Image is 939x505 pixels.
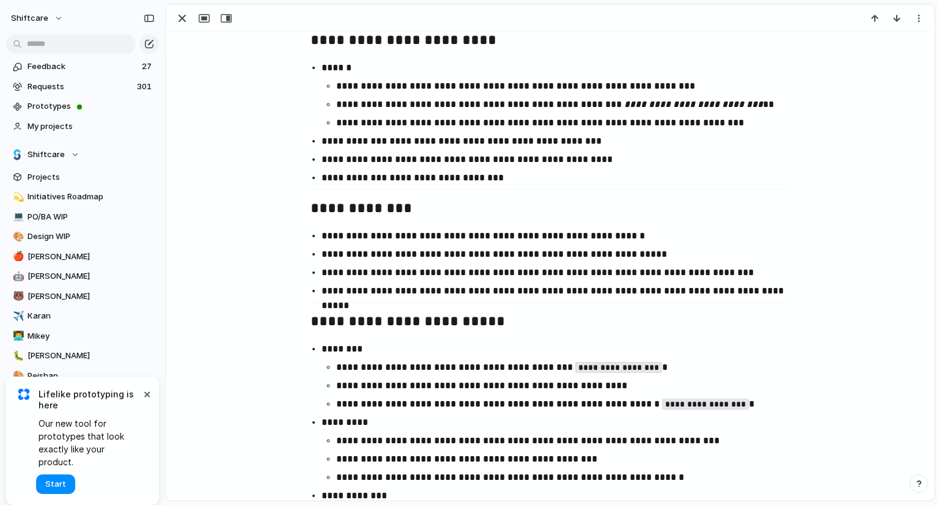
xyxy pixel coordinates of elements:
[45,478,66,490] span: Start
[13,210,21,224] div: 💻
[6,227,159,246] a: 🎨Design WIP
[28,290,155,303] span: [PERSON_NAME]
[28,350,155,362] span: [PERSON_NAME]
[28,310,155,322] span: Karan
[28,61,138,73] span: Feedback
[11,330,23,342] button: 👨‍💻
[139,386,154,401] button: Dismiss
[6,188,159,206] a: 💫Initiatives Roadmap
[13,309,21,323] div: ✈️
[13,249,21,264] div: 🍎
[28,211,155,223] span: PO/BA WIP
[11,230,23,243] button: 🎨
[28,270,155,282] span: [PERSON_NAME]
[6,367,159,385] a: 🎨Peishan
[13,230,21,244] div: 🎨
[28,251,155,263] span: [PERSON_NAME]
[11,270,23,282] button: 🤖
[28,230,155,243] span: Design WIP
[11,211,23,223] button: 💻
[11,251,23,263] button: 🍎
[36,474,75,494] button: Start
[6,267,159,286] a: 🤖[PERSON_NAME]
[11,370,23,382] button: 🎨
[6,347,159,365] a: 🐛[PERSON_NAME]
[28,370,155,382] span: Peishan
[6,208,159,226] a: 💻PO/BA WIP
[13,369,21,383] div: 🎨
[28,81,133,93] span: Requests
[6,146,159,164] button: Shiftcare
[13,190,21,204] div: 💫
[28,120,155,133] span: My projects
[6,57,159,76] a: Feedback27
[11,191,23,203] button: 💫
[11,310,23,322] button: ✈️
[6,9,70,28] button: shiftcare
[28,149,65,161] span: Shiftcare
[13,349,21,363] div: 🐛
[6,327,159,345] a: 👨‍💻Mikey
[11,290,23,303] button: 🐻
[28,330,155,342] span: Mikey
[6,287,159,306] a: 🐻[PERSON_NAME]
[13,329,21,343] div: 👨‍💻
[28,191,155,203] span: Initiatives Roadmap
[28,171,155,183] span: Projects
[6,97,159,116] a: Prototypes
[142,61,154,73] span: 27
[28,100,155,112] span: Prototypes
[39,389,141,411] span: Lifelike prototyping is here
[6,168,159,186] a: Projects
[6,78,159,96] a: Requests301
[11,12,48,24] span: shiftcare
[6,248,159,266] a: 🍎[PERSON_NAME]
[137,81,154,93] span: 301
[6,307,159,325] a: ✈️Karan
[39,417,141,468] span: Our new tool for prototypes that look exactly like your product.
[6,117,159,136] a: My projects
[13,289,21,303] div: 🐻
[11,350,23,362] button: 🐛
[13,270,21,284] div: 🤖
